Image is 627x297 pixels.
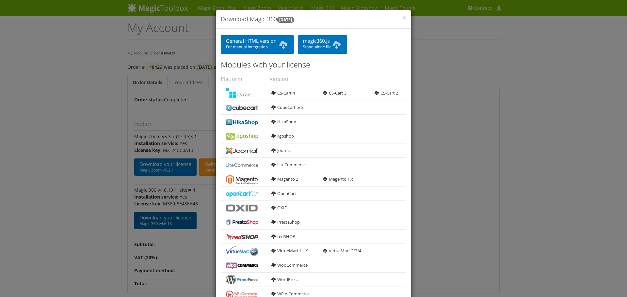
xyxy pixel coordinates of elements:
[323,176,353,182] a: Magento 1.x
[226,44,289,50] span: For manual integration
[271,190,296,196] a: OpenCart
[271,291,310,297] a: WP e-Commerce
[271,233,295,239] a: redSHOP
[298,35,347,54] a: magic360.jsStand-alone file
[271,219,300,225] a: PrestaShop
[277,17,294,23] b: [DATE]
[323,90,346,96] a: CS-Cart 3
[221,60,406,69] h3: Modules with your license
[271,147,291,153] a: Joomla
[271,104,303,110] a: CubeCart 5/6
[271,162,306,168] a: LiteCommerce
[271,176,298,182] a: Magento 2
[271,205,287,211] a: OXID
[271,133,294,139] a: Jigoshop
[221,72,269,86] th: Platform
[271,262,308,268] a: WooCommerce
[271,119,296,125] a: HikaShop
[402,14,406,21] button: Close
[221,15,406,23] h4: Download Magic 360
[375,90,398,96] a: CS-Cart 2
[271,276,298,282] a: WordPress
[271,90,295,96] a: CS-Cart 4
[323,248,361,254] a: VirtueMart 2/3/4
[221,35,294,54] a: General HTML versionFor manual integration
[269,72,406,86] th: Version
[134,184,351,238] td: Magic 360 v4.6.13 (1 site)
[402,13,406,22] span: ×
[271,248,308,254] a: VirtueMart 1.1.9
[303,44,342,50] span: Stand-alone file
